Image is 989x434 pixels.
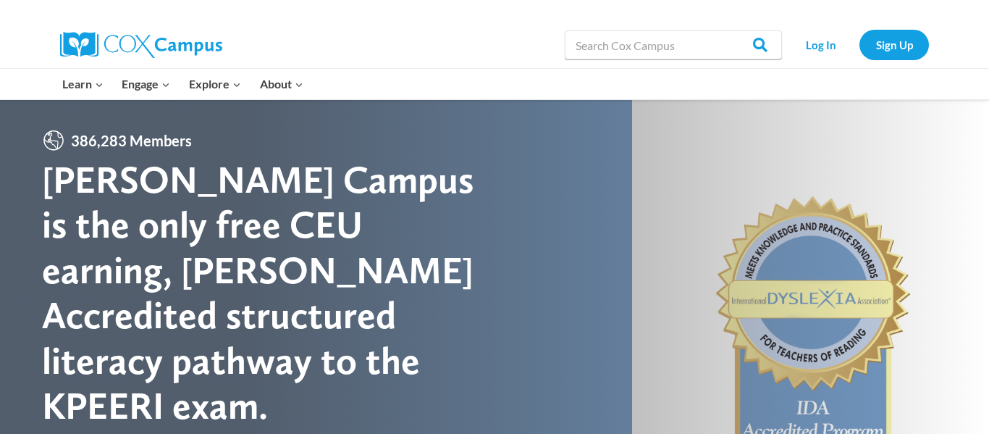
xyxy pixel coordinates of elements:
div: [PERSON_NAME] Campus is the only free CEU earning, [PERSON_NAME] Accredited structured literacy p... [42,157,494,428]
img: Cox Campus [60,32,222,58]
span: Engage [122,75,170,93]
span: 386,283 Members [65,129,198,152]
span: Explore [189,75,241,93]
span: About [260,75,303,93]
span: Learn [62,75,104,93]
nav: Primary Navigation [53,69,312,99]
a: Log In [789,30,852,59]
input: Search Cox Campus [565,30,782,59]
a: Sign Up [859,30,929,59]
nav: Secondary Navigation [789,30,929,59]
